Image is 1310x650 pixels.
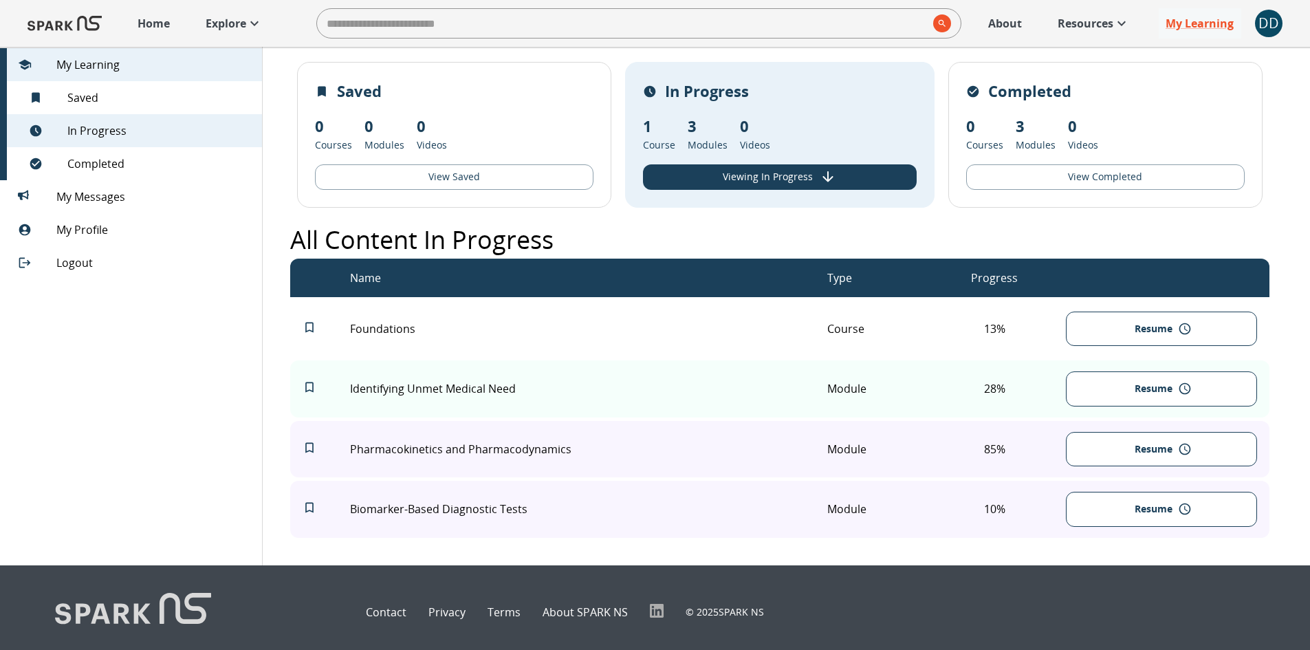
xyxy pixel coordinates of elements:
p: Courses [315,138,352,152]
p: 28 % [923,380,1066,397]
p: 3 [688,115,728,138]
p: Modules [1016,138,1056,152]
p: About [988,15,1022,32]
p: 1 [643,115,675,138]
svg: Add to My Learning [303,501,316,514]
button: Resume [1066,312,1257,347]
button: account of current user [1255,10,1282,37]
p: Biomarker-Based Diagnostic Tests [350,501,827,517]
p: 0 [1068,115,1098,138]
p: Identifying Unmet Medical Need [350,380,827,397]
p: Course [643,138,675,152]
button: search [928,9,951,38]
p: Explore [206,15,246,32]
p: Module [827,501,923,517]
span: Saved [67,89,251,106]
p: Modules [364,138,404,152]
p: Resources [1058,15,1113,32]
p: 0 [966,115,1003,138]
button: Resume [1066,432,1257,467]
p: Name [350,270,381,286]
p: 85 % [923,441,1066,457]
p: 0 [364,115,404,138]
img: Logo of SPARK at Stanford [28,7,102,40]
p: Module [827,441,923,457]
span: My Profile [56,221,251,238]
a: About [981,8,1029,39]
div: My Messages [7,180,262,213]
span: Completed [67,155,251,172]
p: My Learning [1166,15,1234,32]
p: Courses [966,138,1003,152]
a: My Learning [1159,8,1241,39]
button: View In Progress [643,164,917,190]
p: Modules [688,138,728,152]
a: Explore [199,8,270,39]
svg: Add to My Learning [303,321,316,334]
div: My Profile [7,213,262,246]
p: Course [827,321,923,337]
a: About SPARK NS [543,604,628,620]
span: My Learning [56,56,251,73]
span: Logout [56,254,251,271]
p: 10 % [923,501,1066,517]
img: LinkedIn [650,604,664,618]
p: Progress [971,270,1018,286]
p: Type [827,270,852,286]
img: Logo of SPARK at Stanford [55,593,211,631]
div: DD [1255,10,1282,37]
svg: Add to My Learning [303,441,316,455]
span: In Progress [67,122,251,139]
a: Terms [488,604,521,620]
a: Resources [1051,8,1137,39]
p: In Progress [665,80,749,102]
p: Videos [417,138,447,152]
button: View Saved [315,164,593,190]
p: 0 [315,115,352,138]
a: Home [131,8,177,39]
p: Completed [988,80,1071,102]
p: 0 [417,115,447,138]
a: Privacy [428,604,466,620]
p: Module [827,380,923,397]
button: Resume [1066,371,1257,407]
p: Pharmacokinetics and Pharmacodynamics [350,441,827,457]
p: Videos [740,138,770,152]
p: © 2025 SPARK NS [686,605,764,619]
p: 3 [1016,115,1056,138]
p: Videos [1068,138,1098,152]
p: 13 % [923,321,1066,337]
button: Resume [1066,492,1257,527]
p: All Content In Progress [290,221,554,259]
span: My Messages [56,188,251,205]
p: Saved [337,80,382,102]
a: Contact [366,604,406,620]
p: 0 [740,115,770,138]
button: View Completed [966,164,1245,190]
div: Logout [7,246,262,279]
p: Foundations [350,321,827,337]
p: Home [138,15,170,32]
svg: Add to My Learning [303,380,316,394]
